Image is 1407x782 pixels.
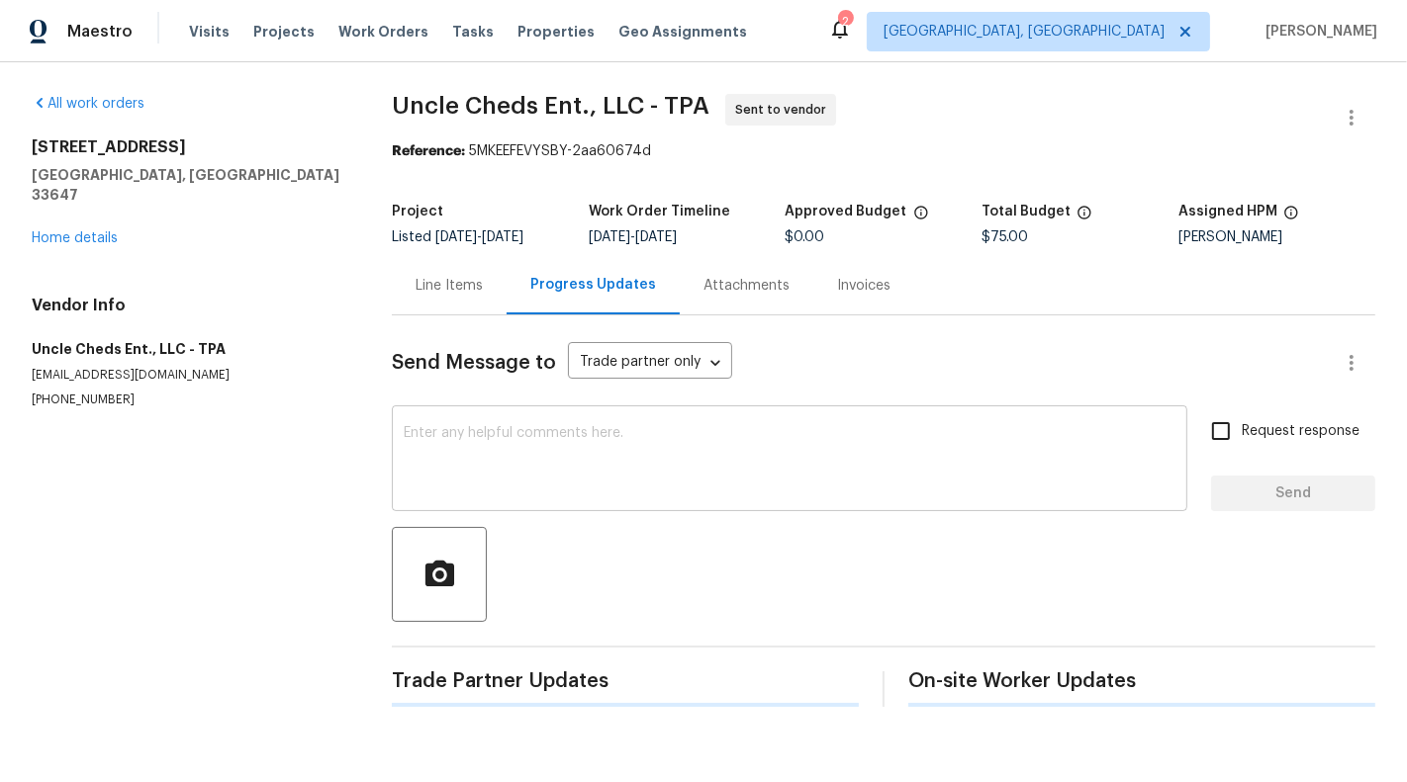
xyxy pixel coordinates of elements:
div: Attachments [703,276,790,296]
h5: Uncle Cheds Ent., LLC - TPA [32,339,344,359]
span: Send Message to [392,353,556,373]
span: $0.00 [786,230,825,244]
div: Invoices [837,276,891,296]
span: Uncle Cheds Ent., LLC - TPA [392,94,709,118]
h4: Vendor Info [32,296,344,315]
span: On-site Worker Updates [908,671,1375,691]
span: [DATE] [635,230,677,244]
p: [EMAIL_ADDRESS][DOMAIN_NAME] [32,367,344,384]
h2: [STREET_ADDRESS] [32,137,344,157]
span: - [435,230,523,244]
span: Trade Partner Updates [392,671,859,691]
h5: Assigned HPM [1178,205,1277,218]
span: Maestro [67,22,133,42]
span: [GEOGRAPHIC_DATA], [GEOGRAPHIC_DATA] [884,22,1165,42]
span: [PERSON_NAME] [1258,22,1377,42]
span: [DATE] [482,230,523,244]
div: [PERSON_NAME] [1178,230,1375,244]
div: Progress Updates [530,275,656,295]
div: 5MKEEFEVYSBY-2aa60674d [392,141,1375,161]
b: Reference: [392,144,465,158]
a: Home details [32,231,118,245]
h5: [GEOGRAPHIC_DATA], [GEOGRAPHIC_DATA] 33647 [32,165,344,205]
span: Request response [1242,421,1360,442]
h5: Project [392,205,443,218]
span: Projects [253,22,315,42]
p: [PHONE_NUMBER] [32,391,344,408]
span: The total cost of line items that have been approved by both Opendoor and the Trade Partner. This... [913,205,929,230]
h5: Work Order Timeline [589,205,730,218]
span: Work Orders [338,22,428,42]
h5: Total Budget [982,205,1071,218]
div: 2 [838,12,852,32]
span: - [589,230,677,244]
span: [DATE] [435,230,477,244]
span: [DATE] [589,230,630,244]
div: Trade partner only [568,347,732,380]
span: Geo Assignments [618,22,747,42]
span: The hpm assigned to this work order. [1283,205,1299,230]
span: Sent to vendor [735,100,834,120]
span: The total cost of line items that have been proposed by Opendoor. This sum includes line items th... [1077,205,1092,230]
span: Tasks [452,25,494,39]
span: Properties [517,22,595,42]
a: All work orders [32,97,144,111]
span: Listed [392,230,523,244]
span: Visits [189,22,230,42]
h5: Approved Budget [786,205,907,218]
div: Line Items [416,276,483,296]
span: $75.00 [982,230,1028,244]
